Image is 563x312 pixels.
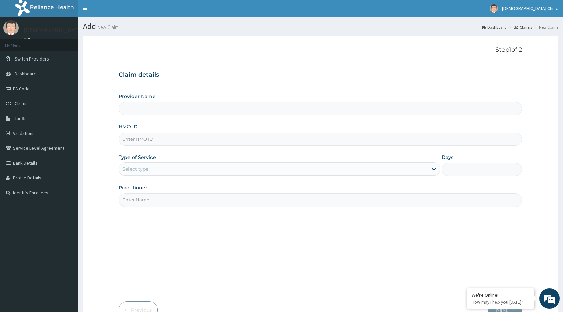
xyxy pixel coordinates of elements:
div: We're Online! [472,292,529,298]
span: Tariffs [15,115,27,121]
li: New Claim [533,24,558,30]
input: Enter HMO ID [119,133,522,146]
span: [DEMOGRAPHIC_DATA] Clinic [502,5,558,11]
span: Claims [15,100,28,106]
h3: Claim details [119,71,522,79]
label: Practitioner [119,184,147,191]
a: Dashboard [482,24,507,30]
label: Type of Service [119,154,156,161]
a: Online [24,37,40,42]
label: Provider Name [119,93,156,100]
span: Switch Providers [15,56,49,62]
p: Step 1 of 2 [119,46,522,54]
img: User Image [490,4,498,13]
div: Select type [122,166,148,172]
img: User Image [3,20,19,35]
h1: Add [83,22,558,31]
span: Dashboard [15,71,37,77]
label: HMO ID [119,123,138,130]
input: Enter Name [119,193,522,207]
p: How may I help you today? [472,299,529,305]
small: New Claim [96,25,119,30]
label: Days [442,154,453,161]
p: [DEMOGRAPHIC_DATA] Clinic [24,27,99,33]
a: Claims [514,24,532,30]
